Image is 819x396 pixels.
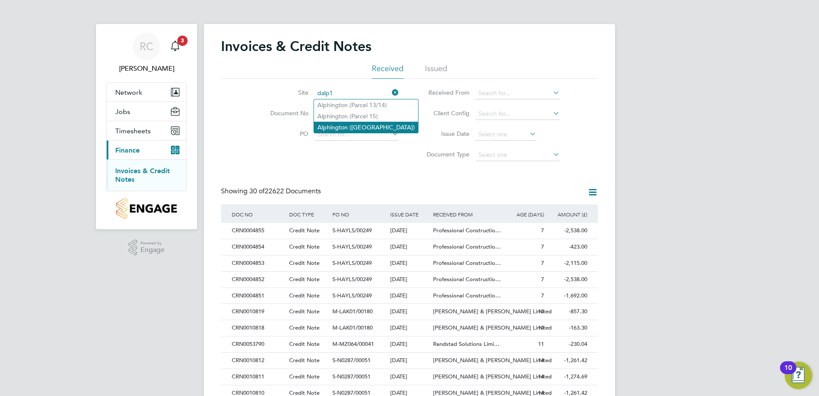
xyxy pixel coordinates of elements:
div: PO NO [330,204,388,224]
div: CRN0004855 [230,223,287,239]
span: 11 [538,340,544,348]
input: Select one [475,129,536,141]
a: Go to home page [106,198,187,219]
button: Network [107,83,186,102]
div: CRN0004851 [230,288,287,304]
span: Professional Constructio… [433,227,501,234]
span: 10 [538,324,544,331]
label: Received From [420,89,469,96]
div: CRN0004852 [230,272,287,288]
span: Credit Note [289,243,320,250]
a: 3 [167,33,184,60]
span: M-MZ064/00041 [332,340,374,348]
label: Client Config [420,109,469,117]
span: Credit Note [289,276,320,283]
div: CRN0010811 [230,369,287,385]
div: CRN0053790 [230,336,287,352]
span: Timesheets [115,127,151,135]
div: [DATE] [388,304,431,320]
div: -1,274.69 [546,369,589,385]
span: S-N0287/00051 [332,357,371,364]
div: -1,692.00 [546,288,589,304]
label: Document Type [420,150,469,158]
span: M-LAK01/00180 [332,308,373,315]
div: [DATE] [388,353,431,369]
span: Credit Note [289,259,320,267]
div: RECEIVED FROM [431,204,503,224]
span: 7 [541,292,544,299]
span: Professional Constructio… [433,243,501,250]
div: [DATE] [388,272,431,288]
a: Powered byEngage [129,240,165,256]
span: 7 [541,276,544,283]
div: -230.04 [546,336,589,352]
input: Select one [475,149,560,161]
div: -2,115.00 [546,255,589,271]
div: Finance [107,159,186,191]
label: Site [259,89,308,96]
span: [PERSON_NAME] & [PERSON_NAME] Limited [433,308,552,315]
span: Ryan Cumner [106,63,187,74]
span: 7 [541,227,544,234]
div: ISSUE DATE [388,204,431,224]
span: 10 [538,308,544,315]
input: Search for... [475,87,560,99]
button: Finance [107,141,186,159]
div: [DATE] [388,255,431,271]
label: PO [259,130,308,138]
span: [PERSON_NAME] & [PERSON_NAME] Limited [433,324,552,331]
div: -423.00 [546,239,589,255]
span: S-HAYLS/00249 [332,259,372,267]
span: Professional Constructio… [433,276,501,283]
div: -2,538.00 [546,223,589,239]
div: AMOUNT (£) [546,204,589,224]
div: -1,261.42 [546,353,589,369]
span: 3 [177,36,188,46]
span: 14 [538,357,544,364]
input: Search for... [314,129,399,141]
div: [DATE] [388,288,431,304]
button: Jobs [107,102,186,121]
span: S-HAYLS/00249 [332,243,372,250]
span: Credit Note [289,227,320,234]
li: Issued [425,63,447,79]
div: CRN0010818 [230,320,287,336]
img: countryside-properties-logo-retina.png [116,198,176,219]
span: Credit Note [289,308,320,315]
span: [PERSON_NAME] & [PERSON_NAME] Limited [433,357,552,364]
label: Document No [259,109,308,117]
span: Professional Constructio… [433,292,501,299]
li: Alphington (Parcel 13/14) [314,99,418,111]
button: Timesheets [107,121,186,140]
h2: Invoices & Credit Notes [221,38,371,55]
span: Jobs [115,108,130,116]
a: RC[PERSON_NAME] [106,33,187,74]
span: S-HAYLS/00249 [332,276,372,283]
li: Alphington ([GEOGRAPHIC_DATA]) [314,122,418,133]
div: [DATE] [388,320,431,336]
span: Credit Note [289,340,320,348]
div: AGE (DAYS) [503,204,546,224]
div: CRN0004854 [230,239,287,255]
div: [DATE] [388,239,431,255]
div: DOC TYPE [287,204,330,224]
span: S-HAYLS/00249 [332,292,372,299]
span: Randstad Solutions Limi… [433,340,499,348]
input: Search for... [475,108,560,120]
span: Network [115,88,142,96]
div: DOC NO [230,204,287,224]
div: CRN0010812 [230,353,287,369]
span: Credit Note [289,373,320,380]
span: M-LAK01/00180 [332,324,373,331]
li: Received [372,63,404,79]
div: [DATE] [388,369,431,385]
span: 7 [541,243,544,250]
nav: Main navigation [96,24,197,229]
span: S-HAYLS/00249 [332,227,372,234]
span: Powered by [140,240,164,247]
span: RC [140,41,153,52]
button: Open Resource Center, 10 new notifications [785,362,812,389]
label: Issue Date [420,130,469,138]
div: -857.30 [546,304,589,320]
div: CRN0004853 [230,255,287,271]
